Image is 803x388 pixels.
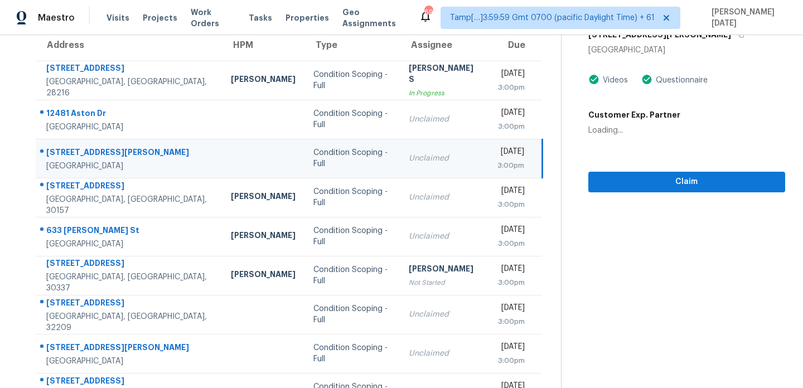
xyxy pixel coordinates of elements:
th: Due [488,30,543,61]
th: Address [36,30,222,61]
div: [PERSON_NAME] [231,191,296,205]
div: 3:00pm [497,199,525,210]
div: 3:00pm [497,277,525,288]
div: [GEOGRAPHIC_DATA], [GEOGRAPHIC_DATA], 30157 [46,194,213,216]
span: Geo Assignments [342,7,406,29]
div: Not Started [409,277,479,288]
div: [DATE] [497,224,525,238]
span: Claim [597,175,776,189]
img: Artifact Present Icon [588,74,599,85]
div: Unclaimed [409,114,479,125]
span: Tamp[…]3:59:59 Gmt 0700 (pacific Daylight Time) + 61 [450,12,655,23]
div: Condition Scoping - Full [313,342,391,365]
div: Condition Scoping - Full [313,186,391,208]
div: 697 [424,7,432,18]
div: [STREET_ADDRESS] [46,180,213,194]
div: [DATE] [497,341,525,355]
div: [DATE] [497,68,525,82]
th: Type [304,30,400,61]
span: Properties [286,12,329,23]
div: 633 [PERSON_NAME] St [46,225,213,239]
div: Unclaimed [409,231,479,242]
div: [PERSON_NAME] [409,263,479,277]
div: [GEOGRAPHIC_DATA] [46,239,213,250]
div: [GEOGRAPHIC_DATA] [46,122,213,133]
div: [STREET_ADDRESS][PERSON_NAME] [46,342,213,356]
div: [DATE] [497,263,525,277]
div: [DATE] [497,302,525,316]
th: HPM [222,30,304,61]
div: Unclaimed [409,192,479,203]
div: Condition Scoping - Full [313,147,391,169]
div: 3:00pm [497,82,525,93]
div: 3:00pm [497,160,524,171]
div: Unclaimed [409,348,479,359]
img: Artifact Present Icon [641,74,652,85]
div: Unclaimed [409,153,479,164]
div: [DATE] [497,107,525,121]
div: Videos [599,75,628,86]
div: [PERSON_NAME] [231,269,296,283]
span: Maestro [38,12,75,23]
div: [GEOGRAPHIC_DATA], [GEOGRAPHIC_DATA], 30337 [46,271,213,294]
span: Tasks [249,14,272,22]
div: Unclaimed [409,309,479,320]
div: 3:00pm [497,238,525,249]
div: [GEOGRAPHIC_DATA] [46,356,213,367]
div: [DATE] [497,185,525,199]
div: 3:00pm [497,316,525,327]
div: 3:00pm [497,121,525,132]
div: Condition Scoping - Full [313,264,391,287]
th: Assignee [400,30,488,61]
h5: Customer Exp. Partner [588,109,680,120]
div: [PERSON_NAME] [231,74,296,88]
div: [STREET_ADDRESS] [46,297,213,311]
div: 12481 Aston Dr [46,108,213,122]
div: [STREET_ADDRESS][PERSON_NAME] [46,147,213,161]
div: [STREET_ADDRESS] [46,62,213,76]
div: Condition Scoping - Full [313,225,391,248]
div: Condition Scoping - Full [313,108,391,130]
div: In Progress [409,88,479,99]
span: Visits [107,12,129,23]
div: [GEOGRAPHIC_DATA], [GEOGRAPHIC_DATA], 28216 [46,76,213,99]
div: [GEOGRAPHIC_DATA] [588,45,785,56]
span: [PERSON_NAME][DATE] [707,7,786,29]
div: [DATE] [497,146,524,160]
div: [PERSON_NAME] [231,230,296,244]
div: Questionnaire [652,75,708,86]
div: 3:00pm [497,355,525,366]
div: Condition Scoping - Full [313,69,391,91]
button: Claim [588,172,785,192]
div: [GEOGRAPHIC_DATA], [GEOGRAPHIC_DATA], 32209 [46,311,213,333]
span: Work Orders [191,7,235,29]
div: Condition Scoping - Full [313,303,391,326]
div: [GEOGRAPHIC_DATA] [46,161,213,172]
div: [PERSON_NAME] S [409,62,479,88]
span: Projects [143,12,177,23]
span: Loading... [588,127,623,134]
div: [STREET_ADDRESS] [46,258,213,271]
